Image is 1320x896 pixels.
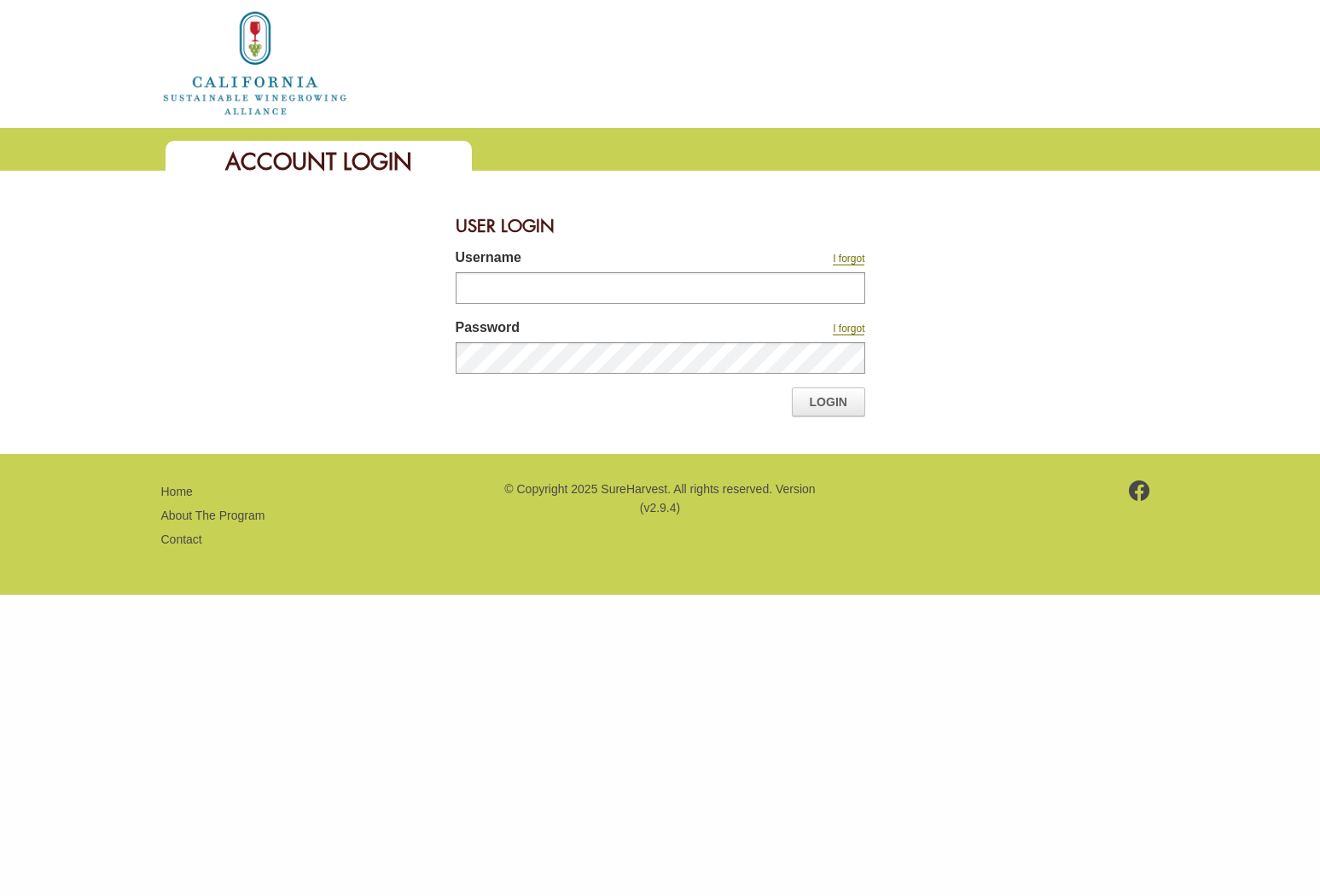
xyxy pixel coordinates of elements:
[456,247,720,272] label: Username
[502,480,817,518] p: © Copyright 2025 SureHarvest. All rights reserved. Version (v2.9.4)
[161,509,265,522] a: About The Program
[1129,480,1150,501] img: footer-facebook.png
[456,317,720,342] label: Password
[456,205,865,247] div: User Login
[161,9,349,118] img: logo_cswa2x.png
[833,253,864,265] a: I forgot
[792,387,865,416] a: Login
[225,147,412,177] span: Account Login
[161,485,193,498] a: Home
[161,532,202,546] a: Contact
[833,323,864,335] a: I forgot
[161,55,349,69] a: Home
